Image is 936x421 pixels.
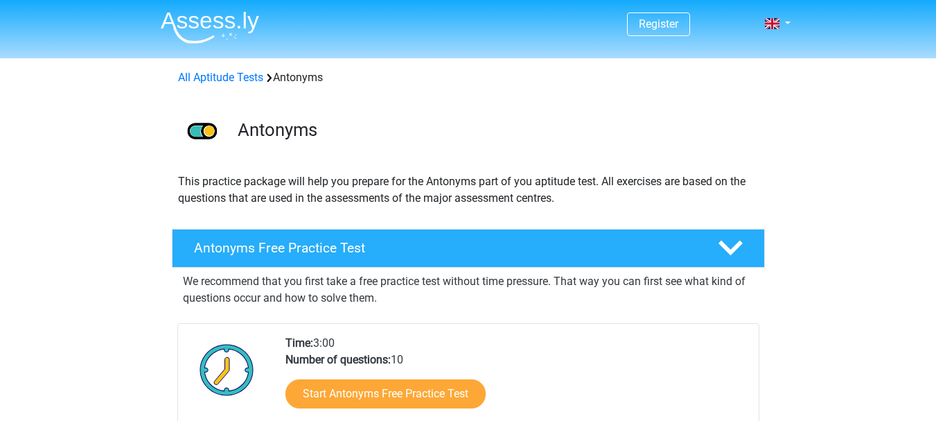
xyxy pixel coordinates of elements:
[173,69,764,86] div: Antonyms
[238,119,754,141] h3: Antonyms
[285,336,313,350] b: Time:
[173,103,231,162] img: antonyms
[285,379,486,409] a: Start Antonyms Free Practice Test
[166,229,770,268] a: Antonyms Free Practice Test
[161,11,259,44] img: Assessly
[194,240,696,256] h4: Antonyms Free Practice Test
[192,335,262,404] img: Clock
[183,273,754,307] p: We recommend that you first take a free practice test without time pressure. That way you can fir...
[285,353,391,366] b: Number of questions:
[178,71,263,84] a: All Aptitude Tests
[178,173,759,207] p: This practice package will help you prepare for the Antonyms part of you aptitude test. All exerc...
[639,17,678,31] a: Register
